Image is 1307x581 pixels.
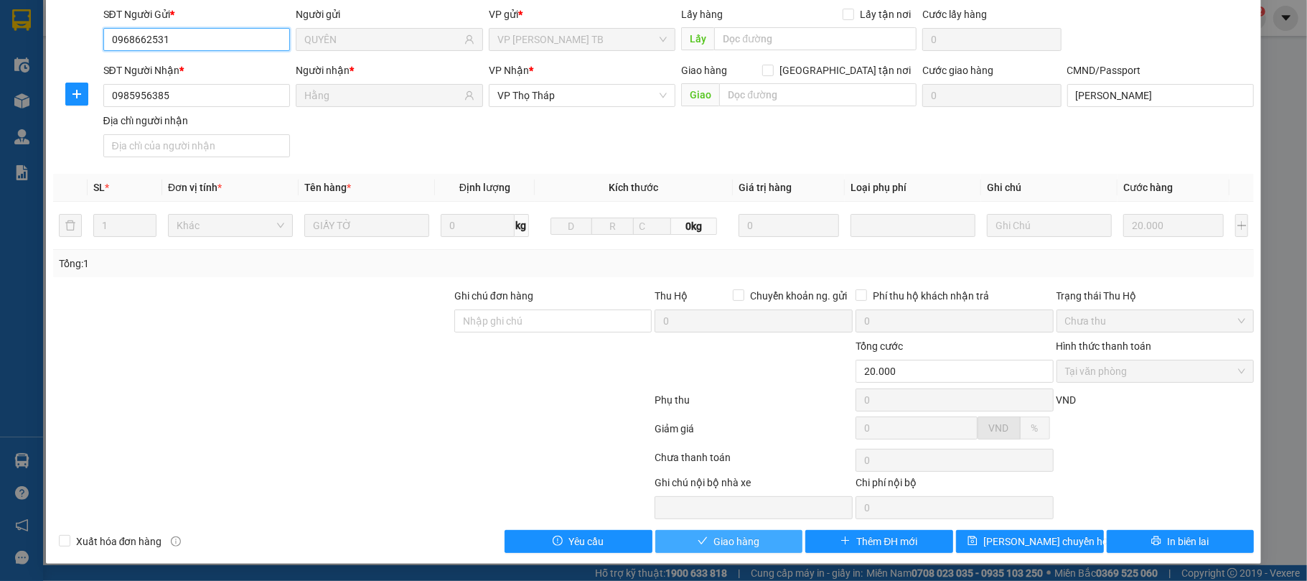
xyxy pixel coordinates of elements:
[956,530,1104,553] button: save[PERSON_NAME] chuyển hoàn
[856,340,903,352] span: Tổng cước
[671,218,717,235] span: 0kg
[168,182,222,193] span: Đơn vị tính
[867,288,995,304] span: Phí thu hộ khách nhận trả
[1235,214,1249,237] button: plus
[681,65,727,76] span: Giao hàng
[655,475,853,496] div: Ghi chú nội bộ nhà xe
[296,62,483,78] div: Người nhận
[989,422,1009,434] span: VND
[489,6,676,22] div: VP gửi
[655,290,688,302] span: Thu Hộ
[856,534,917,549] span: Thêm ĐH mới
[1031,422,1039,434] span: %
[854,6,917,22] span: Lấy tận nơi
[1107,530,1255,553] button: printerIn biên lai
[1057,340,1152,352] label: Hình thức thanh toán
[856,475,1054,496] div: Chi phí nội bộ
[1123,182,1173,193] span: Cước hàng
[1065,361,1246,382] span: Tại văn phòng
[609,182,658,193] span: Kích thước
[551,218,593,235] input: D
[497,85,667,106] span: VP Thọ Tháp
[922,28,1061,51] input: Cước lấy hàng
[653,450,854,475] div: Chưa thanh toán
[719,83,917,106] input: Dọc đường
[103,62,291,78] div: SĐT Người Nhận
[1065,310,1246,332] span: Chưa thu
[1067,62,1255,78] div: CMND/Passport
[59,256,505,271] div: Tổng: 1
[922,84,1061,107] input: Cước giao hàng
[698,536,708,547] span: check
[987,214,1112,237] input: Ghi Chú
[93,182,105,193] span: SL
[713,534,759,549] span: Giao hàng
[70,534,168,549] span: Xuất hóa đơn hàng
[681,83,719,106] span: Giao
[633,218,671,235] input: C
[296,6,483,22] div: Người gửi
[714,27,917,50] input: Dọc đường
[591,218,634,235] input: R
[489,65,529,76] span: VP Nhận
[59,214,82,237] button: delete
[968,536,978,547] span: save
[845,174,981,202] th: Loại phụ phí
[739,182,792,193] span: Giá trị hàng
[304,214,429,237] input: VD: Bàn, Ghế
[553,536,563,547] span: exclamation-circle
[103,113,291,129] div: Địa chỉ người nhận
[304,182,351,193] span: Tên hàng
[653,421,854,446] div: Giảm giá
[103,134,291,157] input: Địa chỉ của người nhận
[454,290,533,302] label: Ghi chú đơn hàng
[681,27,714,50] span: Lấy
[1167,534,1209,549] span: In biên lai
[568,534,604,549] span: Yêu cầu
[103,6,291,22] div: SĐT Người Gửi
[497,29,667,50] span: VP Trần Phú TB
[454,310,652,333] input: Ghi chú đơn hàng
[171,536,181,547] span: info-circle
[981,174,1118,202] th: Ghi chú
[739,214,839,237] input: 0
[655,530,803,553] button: checkGiao hàng
[464,34,474,45] span: user
[922,9,987,20] label: Cước lấy hàng
[1123,214,1224,237] input: 0
[304,88,462,103] input: Tên người nhận
[922,65,993,76] label: Cước giao hàng
[744,288,853,304] span: Chuyển khoản ng. gửi
[65,83,88,106] button: plus
[304,32,462,47] input: Tên người gửi
[464,90,474,101] span: user
[1057,394,1077,406] span: VND
[66,88,88,100] span: plus
[983,534,1120,549] span: [PERSON_NAME] chuyển hoàn
[1057,288,1255,304] div: Trạng thái Thu Hộ
[459,182,510,193] span: Định lượng
[1151,536,1161,547] span: printer
[653,392,854,417] div: Phụ thu
[774,62,917,78] span: [GEOGRAPHIC_DATA] tận nơi
[805,530,953,553] button: plusThêm ĐH mới
[840,536,851,547] span: plus
[515,214,529,237] span: kg
[177,215,284,236] span: Khác
[681,9,723,20] span: Lấy hàng
[505,530,652,553] button: exclamation-circleYêu cầu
